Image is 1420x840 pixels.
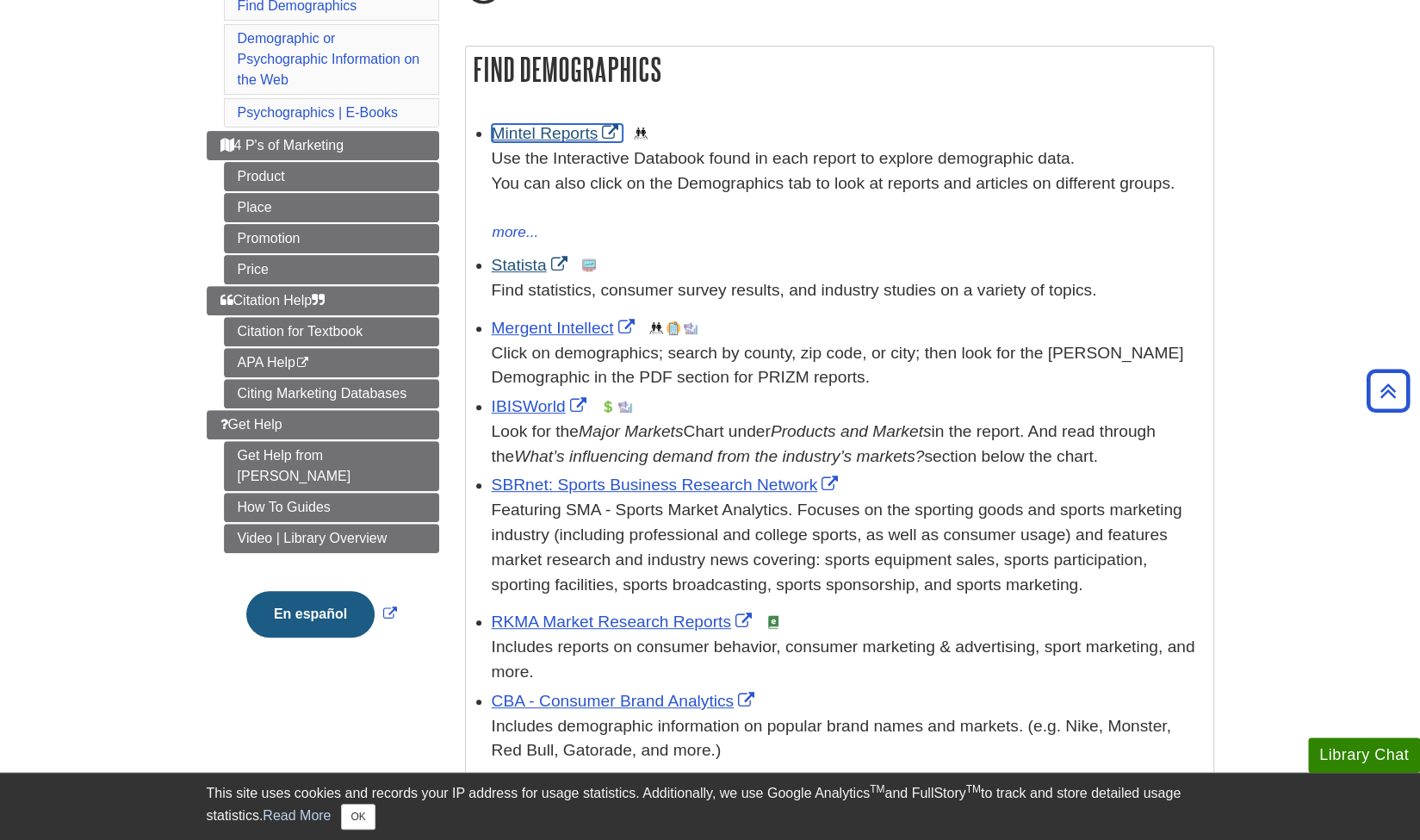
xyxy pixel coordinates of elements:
[207,286,439,315] a: Citation Help
[579,422,684,440] i: Major Markets
[1308,737,1420,773] button: Library Chat
[870,783,884,795] sup: TM
[649,321,663,335] img: Demographics
[601,400,615,414] img: Financial Report
[224,493,439,522] a: How To Guides
[771,422,932,440] i: Products and Markets
[220,417,282,432] span: Get Help
[966,783,981,795] sup: TM
[492,714,1205,764] div: Includes demographic information on popular brand names and markets. (e.g. Nike, Monster, Red Bul...
[207,131,439,160] a: 4 P's of Marketing
[224,524,439,553] a: Video | Library Overview
[492,692,760,710] a: Link opens in new window
[466,47,1213,92] h2: Find Demographics
[492,476,843,494] a: Link opens in new window
[207,410,439,439] a: Get Help
[242,607,401,621] a: Link opens in new window
[224,255,439,284] a: Price
[224,224,439,253] a: Promotion
[220,138,344,152] span: 4 P's of Marketing
[1361,379,1416,402] a: Back to Top
[492,124,623,142] a: Link opens in new window
[224,317,439,346] a: Citation for Textbook
[492,498,1205,597] p: Featuring SMA - Sports Market Analytics. Focuses on the sporting goods and sports marketing indus...
[220,293,326,308] span: Citation Help
[492,341,1205,391] div: Click on demographics; search by county, zip code, or city; then look for the [PERSON_NAME] Demog...
[766,615,780,629] img: e-Book
[582,258,596,272] img: Statistics
[224,162,439,191] a: Product
[224,193,439,222] a: Place
[618,400,632,414] img: Industry Report
[492,420,1205,470] div: Look for the Chart under in the report. And read through the section below the chart.
[238,31,420,87] a: Demographic or Psychographic Information on the Web
[341,804,375,830] button: Close
[634,127,648,140] img: Demographics
[492,221,540,245] button: more...
[667,321,680,335] img: Company Information
[492,278,1205,303] p: Find statistics, consumer survey results, and industry studies on a variety of topics.
[492,397,591,415] a: Link opens in new window
[224,379,439,408] a: Citing Marketing Databases
[224,348,439,377] a: APA Help
[295,358,310,369] i: This link opens in a new window
[492,635,1205,685] div: Includes reports on consumer behavior, consumer marketing & advertising, sport marketing, and more.
[238,105,398,120] a: Psychographics | E-Books
[207,783,1214,830] div: This site uses cookies and records your IP address for usage statistics. Additionally, we use Goo...
[492,613,756,631] a: Link opens in new window
[684,321,698,335] img: Industry Report
[224,441,439,491] a: Get Help from [PERSON_NAME]
[492,319,639,337] a: Link opens in new window
[246,591,375,638] button: En español
[492,256,572,274] a: Link opens in new window
[263,808,331,823] a: Read More
[492,146,1205,221] div: Use the Interactive Databook found in each report to explore demographic data. You can also click...
[514,447,924,465] i: What’s influencing demand from the industry’s markets?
